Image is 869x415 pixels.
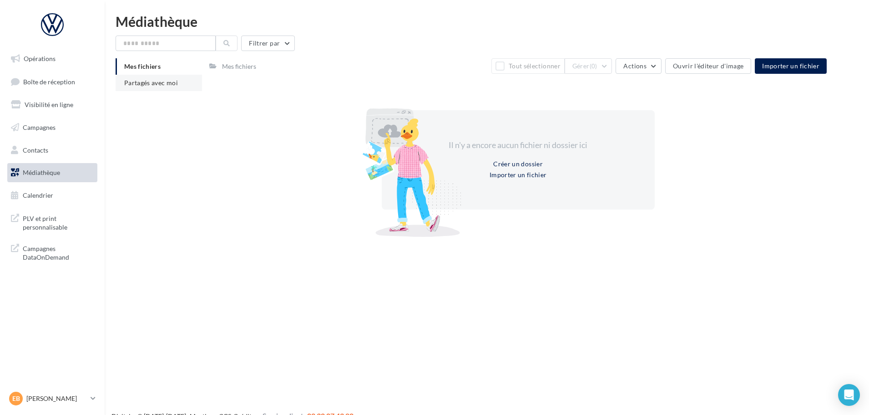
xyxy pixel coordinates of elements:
[623,62,646,70] span: Actions
[590,62,597,70] span: (0)
[23,123,56,131] span: Campagnes
[25,101,73,108] span: Visibilité en ligne
[762,62,819,70] span: Importer un fichier
[449,140,587,150] span: Il n'y a encore aucun fichier ni dossier ici
[838,384,860,406] div: Open Intercom Messenger
[486,169,551,180] button: Importer un fichier
[5,239,99,266] a: Campagnes DataOnDemand
[7,390,97,407] a: EB [PERSON_NAME]
[23,77,75,85] span: Boîte de réception
[5,49,99,68] a: Opérations
[12,394,20,403] span: EB
[124,62,161,70] span: Mes fichiers
[23,242,94,262] span: Campagnes DataOnDemand
[241,36,295,51] button: Filtrer par
[23,146,48,154] span: Contacts
[23,191,53,199] span: Calendrier
[5,72,99,92] a: Boîte de réception
[755,58,827,74] button: Importer un fichier
[5,95,99,114] a: Visibilité en ligne
[23,212,94,232] span: PLV et print personnalisable
[5,163,99,182] a: Médiathèque
[491,58,564,74] button: Tout sélectionner
[24,55,56,62] span: Opérations
[116,15,858,28] div: Médiathèque
[5,209,99,236] a: PLV et print personnalisable
[490,159,546,169] button: Créer un dossier
[26,394,87,403] p: [PERSON_NAME]
[616,58,661,74] button: Actions
[665,58,751,74] button: Ouvrir l'éditeur d'image
[124,79,178,87] span: Partagés avec moi
[222,62,256,71] div: Mes fichiers
[5,141,99,160] a: Contacts
[565,58,612,74] button: Gérer(0)
[5,186,99,205] a: Calendrier
[5,118,99,137] a: Campagnes
[23,169,60,176] span: Médiathèque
